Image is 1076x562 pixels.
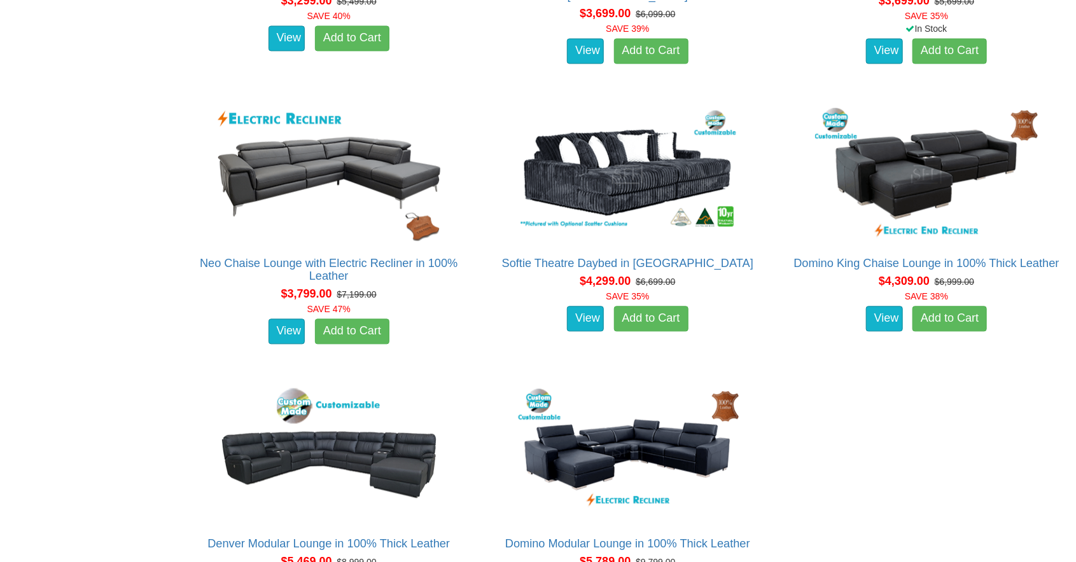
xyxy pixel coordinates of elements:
img: Denver Modular Lounge in 100% Thick Leather [214,385,444,524]
a: Softie Theatre Daybed in [GEOGRAPHIC_DATA] [502,257,753,270]
a: Add to Cart [614,306,688,331]
a: Domino Modular Lounge in 100% Thick Leather [505,537,750,550]
span: $3,799.00 [281,287,332,300]
font: SAVE 35% [606,291,649,301]
a: View [567,306,604,331]
span: $4,309.00 [879,275,930,287]
img: Domino King Chaise Lounge in 100% Thick Leather [812,104,1041,244]
a: Add to Cart [315,25,389,51]
font: SAVE 35% [905,11,948,21]
font: SAVE 47% [307,304,351,314]
a: Denver Modular Lounge in 100% Thick Leather [207,537,450,550]
a: Neo Chaise Lounge with Electric Recliner in 100% Leather [200,257,458,282]
img: Domino Modular Lounge in 100% Thick Leather [513,385,742,524]
a: Add to Cart [315,319,389,344]
del: $6,099.00 [636,9,675,19]
a: Add to Cart [912,38,987,64]
a: Add to Cart [614,38,688,64]
div: In Stock [784,22,1069,35]
font: SAVE 40% [307,11,351,21]
img: Softie Theatre Daybed in Fabric [513,104,742,244]
del: $6,999.00 [935,277,974,287]
a: Add to Cart [912,306,987,331]
span: $3,699.00 [580,7,631,20]
a: View [269,319,305,344]
a: View [567,38,604,64]
img: Neo Chaise Lounge with Electric Recliner in 100% Leather [214,104,444,244]
font: SAVE 39% [606,24,649,34]
a: View [866,38,903,64]
del: $7,199.00 [337,289,376,299]
a: Domino King Chaise Lounge in 100% Thick Leather [794,257,1059,270]
a: View [269,25,305,51]
a: View [866,306,903,331]
span: $4,299.00 [580,275,631,287]
del: $6,699.00 [636,277,675,287]
font: SAVE 38% [905,291,948,301]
